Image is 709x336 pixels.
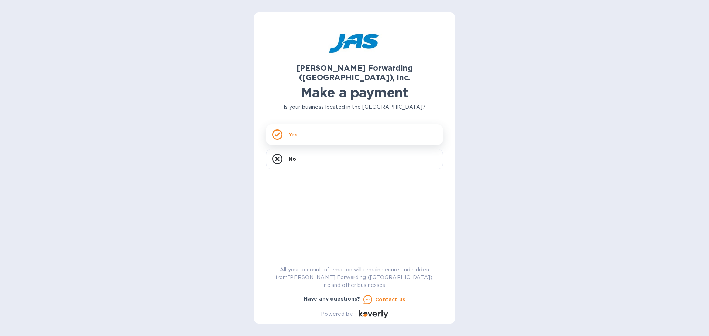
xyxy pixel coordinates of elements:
[266,103,443,111] p: Is your business located in the [GEOGRAPHIC_DATA]?
[297,63,413,82] b: [PERSON_NAME] Forwarding ([GEOGRAPHIC_DATA]), Inc.
[375,297,405,302] u: Contact us
[266,266,443,289] p: All your account information will remain secure and hidden from [PERSON_NAME] Forwarding ([GEOGRA...
[288,155,296,163] p: No
[304,296,360,302] b: Have any questions?
[288,131,297,138] p: Yes
[321,310,352,318] p: Powered by
[266,85,443,100] h1: Make a payment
